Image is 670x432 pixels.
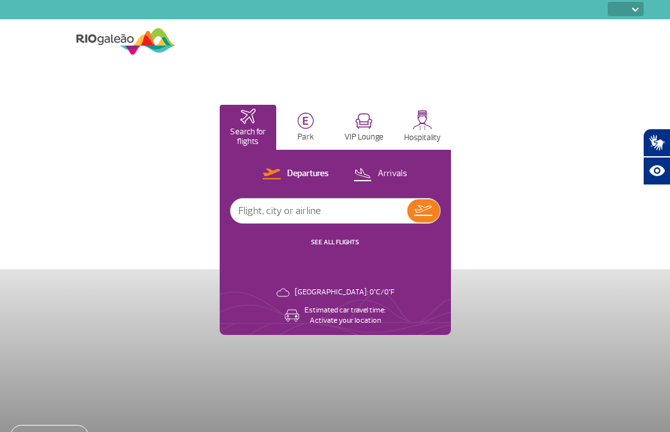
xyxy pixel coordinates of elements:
button: Hospitality [394,105,451,150]
button: SEE ALL FLIGHTS [307,237,363,248]
button: Park [278,105,335,150]
p: VIP Lounge [344,132,383,142]
img: carParkingHome.svg [297,113,314,129]
button: Abrir recursos assistivos. [643,157,670,185]
img: hospitality.svg [412,110,432,130]
img: airplaneHomeActive.svg [240,109,256,124]
p: Search for flights [226,127,270,147]
input: Flight, city or airline [231,199,407,223]
p: Arrivals [378,168,407,180]
button: Abrir tradutor de língua de sinais. [643,129,670,157]
button: VIP Lounge [336,105,393,150]
p: Hospitality [404,133,441,143]
p: Park [297,132,314,142]
img: vipRoom.svg [355,113,373,129]
button: Search for flights [220,105,277,150]
div: Plugin de acessibilidade da Hand Talk. [643,129,670,185]
button: Departures [259,166,333,183]
p: Estimated car travel time: Activate your location [304,305,385,326]
p: Departures [287,168,329,180]
button: Arrivals [349,166,411,183]
a: SEE ALL FLIGHTS [311,238,359,246]
p: [GEOGRAPHIC_DATA]: 0°C/0°F [295,287,394,298]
